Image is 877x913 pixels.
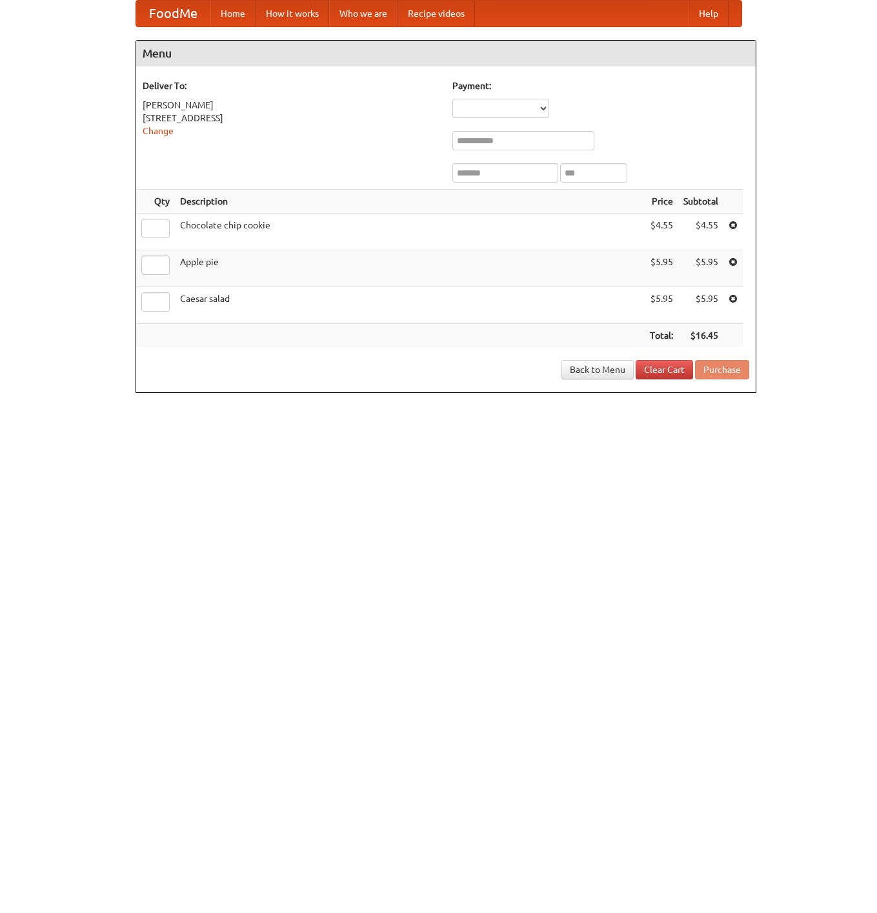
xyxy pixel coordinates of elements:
[175,287,645,324] td: Caesar salad
[678,214,723,250] td: $4.55
[678,287,723,324] td: $5.95
[136,1,210,26] a: FoodMe
[175,250,645,287] td: Apple pie
[695,360,749,379] button: Purchase
[143,126,174,136] a: Change
[645,250,678,287] td: $5.95
[561,360,634,379] a: Back to Menu
[256,1,329,26] a: How it works
[689,1,729,26] a: Help
[175,214,645,250] td: Chocolate chip cookie
[175,190,645,214] th: Description
[329,1,398,26] a: Who we are
[645,287,678,324] td: $5.95
[678,250,723,287] td: $5.95
[143,79,439,92] h5: Deliver To:
[645,214,678,250] td: $4.55
[136,41,756,66] h4: Menu
[645,190,678,214] th: Price
[210,1,256,26] a: Home
[636,360,693,379] a: Clear Cart
[143,99,439,112] div: [PERSON_NAME]
[452,79,749,92] h5: Payment:
[645,324,678,348] th: Total:
[398,1,475,26] a: Recipe videos
[143,112,439,125] div: [STREET_ADDRESS]
[136,190,175,214] th: Qty
[678,190,723,214] th: Subtotal
[678,324,723,348] th: $16.45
